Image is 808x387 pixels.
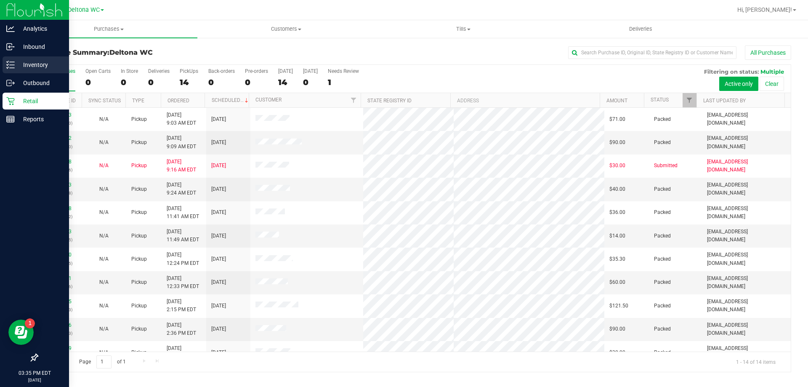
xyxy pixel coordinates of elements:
[211,185,226,193] span: [DATE]
[48,182,72,188] a: 11811973
[609,255,625,263] span: $35.30
[72,355,133,368] span: Page of 1
[6,43,15,51] inline-svg: Inbound
[96,355,112,368] input: 1
[180,77,198,87] div: 14
[99,208,109,216] button: N/A
[707,275,786,291] span: [EMAIL_ADDRESS][DOMAIN_NAME]
[37,49,288,56] h3: Purchase Summary:
[609,185,625,193] span: $40.00
[99,325,109,333] button: N/A
[48,252,72,258] a: 11812970
[654,278,671,286] span: Packed
[167,298,196,314] span: [DATE] 2:15 PM EDT
[131,115,147,123] span: Pickup
[654,349,671,357] span: Packed
[131,208,147,216] span: Pickup
[328,68,359,74] div: Needs Review
[760,77,784,91] button: Clear
[211,162,226,170] span: [DATE]
[654,208,671,216] span: Packed
[48,135,72,141] a: 11811752
[729,355,782,368] span: 1 - 14 of 14 items
[211,139,226,147] span: [DATE]
[568,46,736,59] input: Search Purchase ID, Original ID, State Registry ID or Customer Name...
[704,68,759,75] span: Filtering on status:
[211,349,226,357] span: [DATE]
[132,98,144,104] a: Type
[121,77,138,87] div: 0
[99,139,109,147] button: N/A
[20,25,197,33] span: Purchases
[15,42,65,52] p: Inbound
[15,24,65,34] p: Analytics
[609,325,625,333] span: $90.00
[85,68,111,74] div: Open Carts
[618,25,664,33] span: Deliveries
[707,158,786,174] span: [EMAIL_ADDRESS][DOMAIN_NAME]
[148,68,170,74] div: Deliveries
[131,185,147,193] span: Pickup
[609,302,628,310] span: $121.50
[211,232,226,240] span: [DATE]
[131,278,147,286] span: Pickup
[197,20,375,38] a: Customers
[707,321,786,337] span: [EMAIL_ADDRESS][DOMAIN_NAME]
[167,205,199,221] span: [DATE] 11:41 AM EDT
[208,77,235,87] div: 0
[609,115,625,123] span: $71.00
[278,68,293,74] div: [DATE]
[609,278,625,286] span: $60.00
[48,112,72,118] a: 11811693
[15,78,65,88] p: Outbound
[375,20,552,38] a: Tills
[654,232,671,240] span: Packed
[121,68,138,74] div: In Store
[654,325,671,333] span: Packed
[211,278,226,286] span: [DATE]
[651,97,669,103] a: Status
[208,68,235,74] div: Back-orders
[148,77,170,87] div: 0
[99,232,109,240] button: N/A
[707,205,786,221] span: [EMAIL_ADDRESS][DOMAIN_NAME]
[654,185,671,193] span: Packed
[131,325,147,333] span: Pickup
[48,322,72,328] a: 11813796
[707,181,786,197] span: [EMAIL_ADDRESS][DOMAIN_NAME]
[707,134,786,150] span: [EMAIL_ADDRESS][DOMAIN_NAME]
[48,206,72,211] a: 11812768
[737,6,792,13] span: Hi, [PERSON_NAME]!
[48,299,72,304] a: 11813685
[211,325,226,333] span: [DATE]
[211,255,226,263] span: [DATE]
[4,377,65,383] p: [DATE]
[99,302,109,310] button: N/A
[707,344,786,360] span: [EMAIL_ADDRESS][DOMAIN_NAME]
[167,251,199,267] span: [DATE] 12:24 PM EDT
[131,232,147,240] span: Pickup
[167,181,196,197] span: [DATE] 9:24 AM EDT
[99,255,109,263] button: N/A
[609,232,625,240] span: $14.00
[167,98,189,104] a: Ordered
[85,77,111,87] div: 0
[609,162,625,170] span: $30.00
[48,275,72,281] a: 11813071
[99,186,109,192] span: Not Applicable
[552,20,729,38] a: Deliveries
[131,302,147,310] span: Pickup
[99,116,109,122] span: Not Applicable
[707,298,786,314] span: [EMAIL_ADDRESS][DOMAIN_NAME]
[212,97,250,103] a: Scheduled
[48,229,72,235] a: 11812803
[88,98,121,104] a: Sync Status
[167,134,196,150] span: [DATE] 9:09 AM EDT
[654,115,671,123] span: Packed
[180,68,198,74] div: PickUps
[8,320,34,345] iframe: Resource center
[131,139,147,147] span: Pickup
[654,255,671,263] span: Packed
[4,369,65,377] p: 03:35 PM EDT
